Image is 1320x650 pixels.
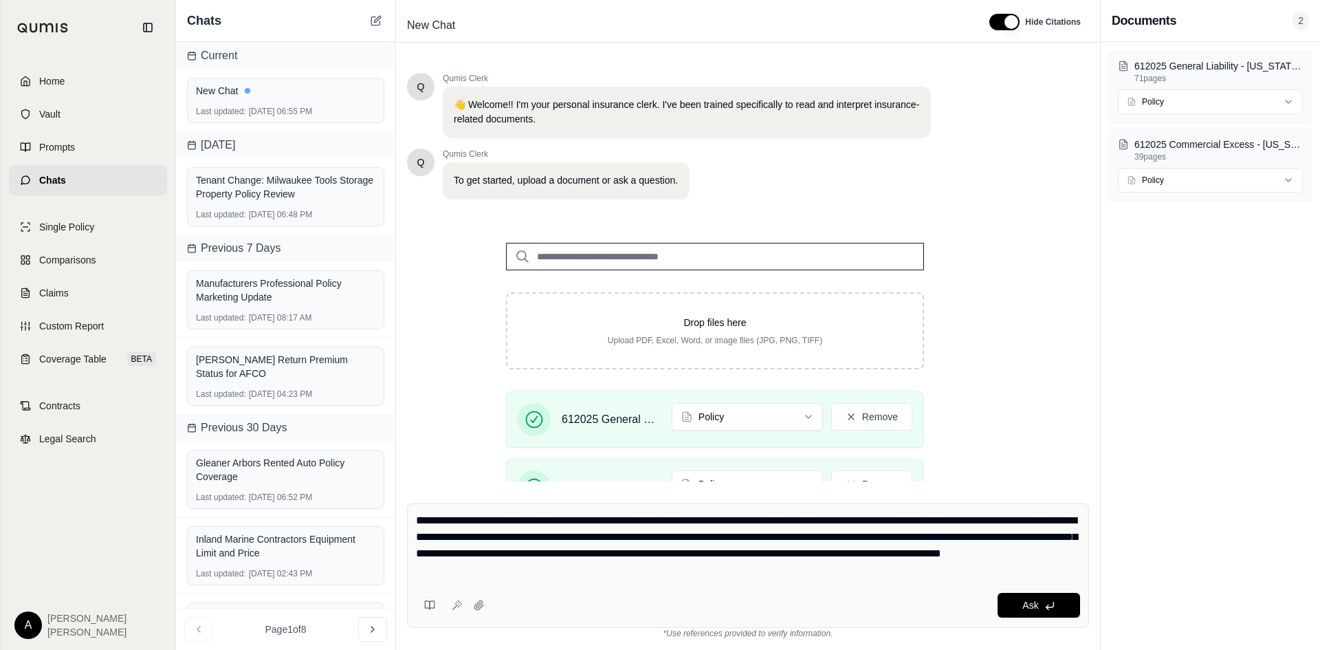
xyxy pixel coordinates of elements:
[187,11,221,30] span: Chats
[196,353,375,380] div: [PERSON_NAME] Return Premium Status for AFCO
[529,335,901,346] p: Upload PDF, Excel, Word, or image files (JPG, PNG, TIFF)
[9,99,167,129] a: Vault
[9,245,167,275] a: Comparisons
[831,470,912,498] button: Remove
[417,155,425,169] span: Hello
[9,278,167,308] a: Claims
[196,568,375,579] div: [DATE] 02:43 PM
[39,253,96,267] span: Comparisons
[47,611,126,625] span: [PERSON_NAME]
[1112,11,1176,30] h3: Documents
[562,479,661,495] span: 612025 Commercial Excess - [US_STATE] Policy - Insd Copy.pdf
[443,73,931,84] span: Qumis Clerk
[39,173,66,187] span: Chats
[1118,138,1303,162] button: 612025 Commercial Excess - [US_STATE] Policy - Insd Copy.pdf39pages
[1118,59,1303,84] button: 612025 General Liability - [US_STATE] Policy - Insd Copy.pdf71pages
[1134,151,1303,162] p: 39 pages
[196,389,375,400] div: [DATE] 04:23 PM
[1134,73,1303,84] p: 71 pages
[39,107,60,121] span: Vault
[39,74,65,88] span: Home
[196,532,375,560] div: Inland Marine Contractors Equipment Limit and Price
[196,84,375,98] div: New Chat
[14,611,42,639] div: A
[401,14,461,36] span: New Chat
[831,403,912,431] button: Remove
[196,568,246,579] span: Last updated:
[39,286,69,300] span: Claims
[39,140,75,154] span: Prompts
[176,42,395,69] div: Current
[47,625,126,639] span: [PERSON_NAME]
[39,399,80,413] span: Contracts
[1292,11,1309,30] span: 2
[9,132,167,162] a: Prompts
[127,352,156,366] span: BETA
[454,98,920,127] p: 👋 Welcome!! I'm your personal insurance clerk. I've been trained specifically to read and interpr...
[39,319,104,333] span: Custom Report
[137,17,159,39] button: Collapse sidebar
[529,316,901,329] p: Drop files here
[9,311,167,341] a: Custom Report
[196,106,246,117] span: Last updated:
[196,173,375,201] div: Tenant Change: Milwaukee Tools Storage Property Policy Review
[196,492,375,503] div: [DATE] 06:52 PM
[1134,59,1303,73] p: 612025 General Liability - MISSISSIPPI Policy - Insd Copy.pdf
[196,312,375,323] div: [DATE] 08:17 AM
[401,14,973,36] div: Edit Title
[998,593,1080,618] button: Ask
[196,209,375,220] div: [DATE] 06:48 PM
[176,131,395,159] div: [DATE]
[176,414,395,442] div: Previous 30 Days
[17,23,69,33] img: Qumis Logo
[9,212,167,242] a: Single Policy
[454,173,678,188] p: To get started, upload a document or ask a question.
[443,149,689,160] span: Qumis Clerk
[196,312,246,323] span: Last updated:
[9,424,167,454] a: Legal Search
[196,456,375,484] div: Gleaner Arbors Rented Auto Policy Coverage
[196,277,375,304] div: Manufacturers Professional Policy Marketing Update
[9,66,167,96] a: Home
[9,391,167,421] a: Contracts
[1134,138,1303,151] p: 612025 Commercial Excess - MISSISSIPPI Policy - Insd Copy.pdf
[39,352,107,366] span: Coverage Table
[417,80,425,94] span: Hello
[407,628,1089,639] div: *Use references provided to verify information.
[1022,600,1038,611] span: Ask
[39,432,96,446] span: Legal Search
[265,622,307,636] span: Page 1 of 8
[9,344,167,374] a: Coverage TableBETA
[39,220,94,234] span: Single Policy
[1025,17,1081,28] span: Hide Citations
[9,165,167,195] a: Chats
[562,411,661,428] span: 612025 General Liability - [US_STATE] Policy - Insd Copy.pdf
[196,492,246,503] span: Last updated:
[176,235,395,262] div: Previous 7 Days
[196,106,375,117] div: [DATE] 06:55 PM
[368,12,384,29] button: New Chat
[196,209,246,220] span: Last updated:
[196,389,246,400] span: Last updated:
